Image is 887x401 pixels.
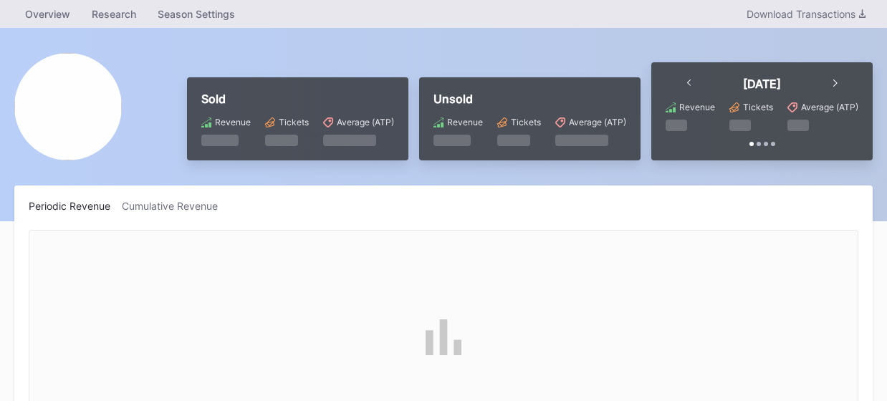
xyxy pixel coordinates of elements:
[337,117,394,127] div: Average (ATP)
[743,102,773,112] div: Tickets
[14,4,81,24] a: Overview
[743,77,781,91] div: [DATE]
[679,102,715,112] div: Revenue
[279,117,309,127] div: Tickets
[569,117,626,127] div: Average (ATP)
[201,92,394,106] div: Sold
[215,117,251,127] div: Revenue
[29,200,122,212] div: Periodic Revenue
[747,8,866,20] div: Download Transactions
[81,4,147,24] a: Research
[511,117,541,127] div: Tickets
[739,4,873,24] button: Download Transactions
[147,4,246,24] a: Season Settings
[433,92,626,106] div: Unsold
[122,200,229,212] div: Cumulative Revenue
[801,102,858,112] div: Average (ATP)
[447,117,483,127] div: Revenue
